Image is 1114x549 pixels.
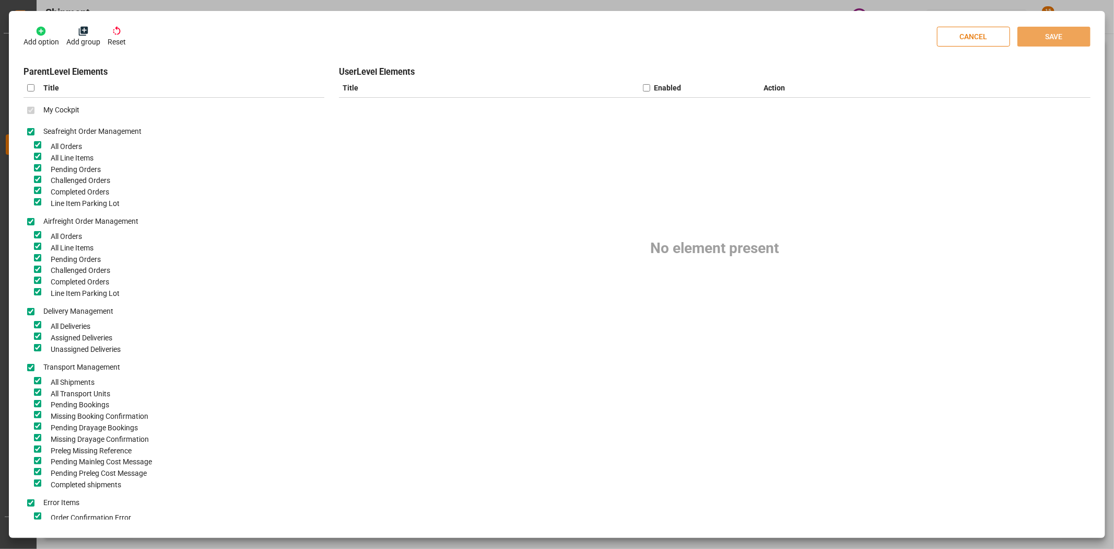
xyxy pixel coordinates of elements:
label: All Deliveries [45,321,90,332]
label: Pending Orders [45,164,101,175]
label: My Cockpit [38,105,80,116]
label: Completed Orders [45,187,109,198]
label: Assigned Deliveries [45,333,112,344]
label: Order Confirmation Error [45,512,131,523]
label: Pending Preleg Cost Message [45,468,147,479]
label: Pending Bookings [45,399,109,410]
h3: User Level Elements [339,66,1091,79]
span: Title [38,83,60,94]
label: Pending Mainleg Cost Message [45,456,152,467]
label: Missing Booking Confirmation [45,411,148,422]
label: Unassigned Deliveries [45,344,121,355]
label: Completed shipments [45,479,121,490]
label: Missing Drayage Confirmation [45,434,149,445]
label: Preleg Missing Reference [45,445,132,456]
label: All Line Items [45,243,93,254]
label: Pending Drayage Bookings [45,422,138,433]
label: Challenged Orders [45,265,110,276]
label: Pending Orders [45,254,101,265]
button: CANCEL [937,27,1010,47]
p: Add group [66,37,100,48]
label: Completed Orders [45,277,109,288]
label: All Line Items [45,153,93,164]
button: Reset [108,26,126,48]
p: Add option [24,37,59,48]
div: Enabled [654,83,681,94]
p: Reset [108,37,126,48]
label: Line Item Parking Lot [45,288,120,299]
button: Add group [66,26,100,48]
label: All Transport Units [45,388,110,399]
label: Challenged Orders [45,175,110,186]
label: Airfreight Order Management [38,216,139,227]
label: Delivery Management [38,306,114,317]
div: Action [760,79,940,97]
label: Seafreight Order Management [38,126,142,137]
label: All Shipments [45,377,95,388]
div: No element present [339,98,1091,400]
h3: Parent Level Elements [24,66,324,79]
label: All Orders [45,141,82,152]
button: SAVE [1017,27,1090,47]
label: Transport Management [38,362,121,373]
label: Line Item Parking Lot [45,198,120,209]
div: Title [339,79,640,97]
label: Error Items [38,497,80,508]
button: Add option [24,26,59,48]
label: All Orders [45,231,82,242]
